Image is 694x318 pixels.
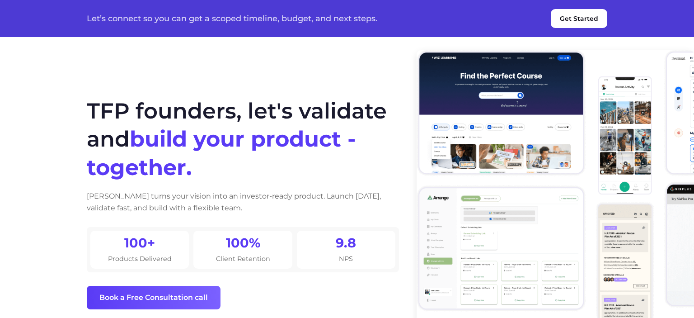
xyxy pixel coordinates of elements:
button: Book a Free Consultation call [87,286,220,309]
h2: 100+ [124,235,155,250]
p: Client Retention [216,254,270,264]
h2: 100% [226,235,260,250]
p: NPS [339,254,353,264]
span: build your product - together. [87,126,356,180]
button: Get Started [551,9,607,28]
h1: TFP founders, let's validate and [87,97,399,181]
p: Products Delivered [108,254,172,264]
h2: 9.8 [336,235,356,250]
p: [PERSON_NAME] turns your vision into an investor-ready product. Launch [DATE], validate fast, and... [87,190,399,214]
p: Let’s connect so you can get a scoped timeline, budget, and next steps. [87,14,377,23]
